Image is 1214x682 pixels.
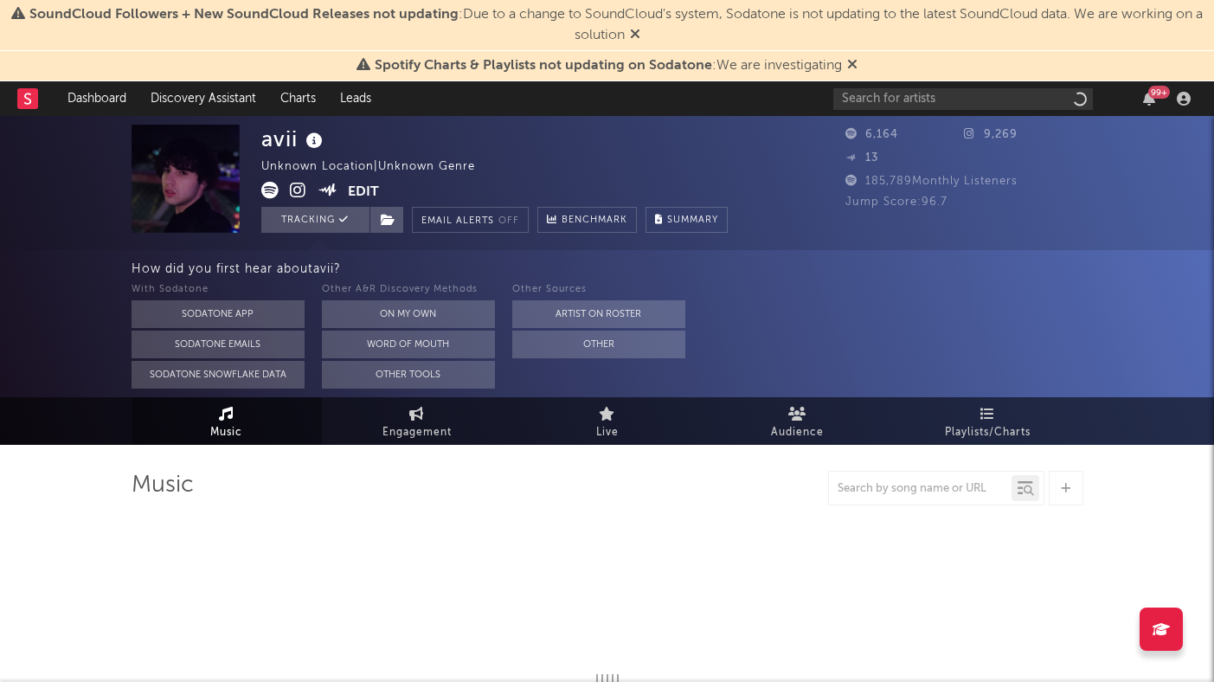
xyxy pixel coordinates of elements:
button: Sodatone App [132,300,305,328]
span: SoundCloud Followers + New SoundCloud Releases not updating [29,8,459,22]
span: Live [596,422,619,443]
span: Dismiss [630,29,640,42]
span: : We are investigating [375,59,842,73]
button: Edit [348,182,379,203]
span: Summary [667,216,718,225]
div: With Sodatone [132,280,305,300]
span: Dismiss [847,59,858,73]
span: Spotify Charts & Playlists not updating on Sodatone [375,59,712,73]
input: Search by song name or URL [829,482,1012,496]
span: 9,269 [964,129,1018,140]
a: Dashboard [55,81,138,116]
div: avii [261,125,327,153]
button: Summary [646,207,728,233]
button: Word Of Mouth [322,331,495,358]
div: Other Sources [512,280,685,300]
a: Audience [703,397,893,445]
a: Live [512,397,703,445]
input: Search for artists [833,88,1093,110]
a: Leads [328,81,383,116]
button: Artist on Roster [512,300,685,328]
a: Engagement [322,397,512,445]
span: 13 [845,152,878,164]
button: 99+ [1143,92,1155,106]
span: Audience [771,422,824,443]
a: Playlists/Charts [893,397,1083,445]
a: Discovery Assistant [138,81,268,116]
span: Engagement [382,422,452,443]
button: Other Tools [322,361,495,389]
button: Sodatone Snowflake Data [132,361,305,389]
a: Charts [268,81,328,116]
em: Off [498,216,519,226]
span: 185,789 Monthly Listeners [845,176,1018,187]
button: Sodatone Emails [132,331,305,358]
span: Playlists/Charts [945,422,1031,443]
a: Benchmark [537,207,637,233]
button: Tracking [261,207,369,233]
span: 6,164 [845,129,898,140]
button: On My Own [322,300,495,328]
div: Unknown Location | Unknown Genre [261,157,495,177]
span: Music [210,422,242,443]
button: Email AlertsOff [412,207,529,233]
span: : Due to a change to SoundCloud's system, Sodatone is not updating to the latest SoundCloud data.... [29,8,1203,42]
button: Other [512,331,685,358]
span: Jump Score: 96.7 [845,196,947,208]
span: Benchmark [562,210,627,231]
div: 99 + [1148,86,1170,99]
a: Music [132,397,322,445]
div: Other A&R Discovery Methods [322,280,495,300]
